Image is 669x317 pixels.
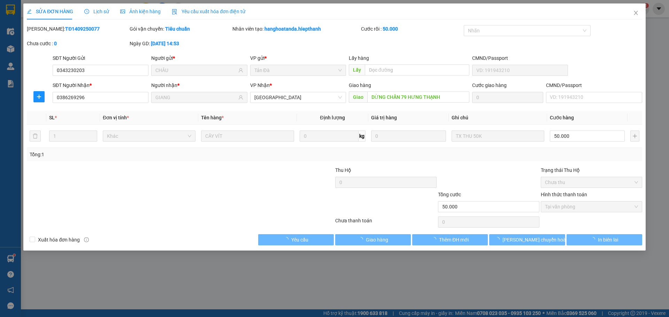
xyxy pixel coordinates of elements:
span: plus [34,94,44,100]
span: Yêu cầu [291,236,308,244]
span: Định lượng [320,115,345,120]
span: kg [359,130,366,142]
div: Tổng: 1 [30,151,258,158]
span: Thu Hộ [335,167,351,173]
span: loading [495,237,502,242]
button: [PERSON_NAME] chuyển hoàn [489,234,565,245]
button: delete [30,130,41,142]
span: In biên lai [598,236,618,244]
input: 0 [371,130,446,142]
span: close [633,10,639,16]
span: Ảnh kiện hàng [120,9,161,14]
span: VP Nhận [250,82,270,88]
span: SL [49,115,55,120]
span: Thêm ĐH mới [439,236,469,244]
input: Dọc đường [367,92,469,103]
button: Thêm ĐH mới [412,234,488,245]
div: SĐT Người Nhận [53,81,148,89]
span: loading [358,237,366,242]
span: Xuất hóa đơn hàng [35,236,83,244]
b: 0 [54,41,57,46]
span: Giao hàng [366,236,388,244]
input: Ghi Chú [452,130,544,142]
img: icon [172,9,177,15]
button: Close [626,3,646,23]
span: SỬA ĐƠN HÀNG [27,9,73,14]
b: hanghoatanda.hiepthanh [264,26,321,32]
div: SĐT Người Gửi [53,54,148,62]
div: Nhân viên tạo: [232,25,360,33]
span: user [238,68,243,73]
div: Gói vận chuyển: [130,25,231,33]
span: Cước hàng [550,115,574,120]
span: Giá trị hàng [371,115,397,120]
label: Hình thức thanh toán [541,192,587,197]
th: Ghi chú [449,111,547,125]
span: Yêu cầu xuất hóa đơn điện tử [172,9,245,14]
div: Người nhận [151,81,247,89]
button: plus [630,130,639,142]
button: In biên lai [567,234,642,245]
div: Chưa thanh toán [334,217,437,229]
span: Tổng cước [438,192,461,197]
input: Cước giao hàng [472,92,543,103]
span: edit [27,9,32,14]
span: user [238,95,243,100]
span: loading [590,237,598,242]
span: loading [284,237,291,242]
button: Giao hàng [335,234,411,245]
span: Tên hàng [201,115,224,120]
b: 50.000 [383,26,398,32]
span: clock-circle [84,9,89,14]
div: Cước rồi : [361,25,462,33]
div: Chưa cước : [27,40,128,47]
b: Tiêu chuẩn [165,26,190,32]
div: CMND/Passport [546,81,642,89]
span: loading [431,237,439,242]
div: CMND/Passport [472,54,568,62]
div: Trạng thái Thu Hộ [541,166,642,174]
span: Chưa thu [545,177,638,188]
input: VD: Bàn, Ghế [201,130,294,142]
span: Giao [349,92,367,103]
b: TĐ1409250077 [65,26,100,32]
span: Tản Đà [254,65,342,76]
span: Khác [107,131,191,141]
div: Ngày GD: [130,40,231,47]
span: info-circle [84,237,89,242]
span: Đơn vị tính [103,115,129,120]
input: VD: 191943210 [472,65,568,76]
input: Tên người gửi [155,66,237,74]
div: VP gửi [250,54,346,62]
span: [PERSON_NAME] chuyển hoàn [502,236,569,244]
span: Tại văn phòng [545,201,638,212]
button: Yêu cầu [258,234,334,245]
label: Cước giao hàng [472,82,507,88]
button: plus [33,91,45,102]
div: [PERSON_NAME]: [27,25,128,33]
span: Lấy hàng [349,55,369,61]
input: Tên người nhận [155,94,237,101]
span: Lịch sử [84,9,109,14]
b: [DATE] 14:53 [151,41,179,46]
span: picture [120,9,125,14]
span: Tân Châu [254,92,342,103]
input: Dọc đường [365,64,469,76]
span: Lấy [349,64,365,76]
span: Giao hàng [349,82,371,88]
div: Người gửi [151,54,247,62]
